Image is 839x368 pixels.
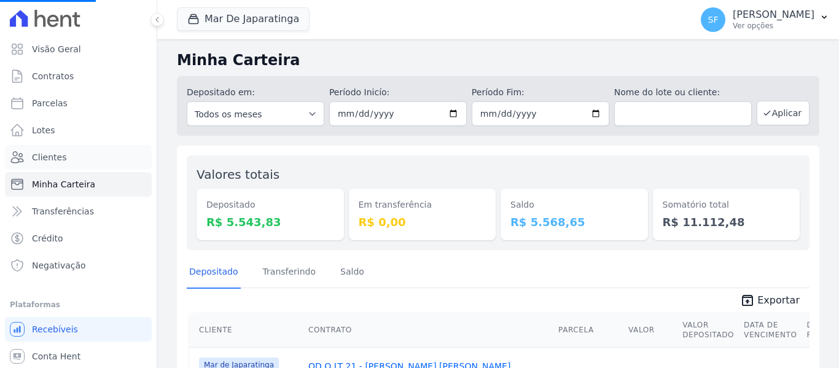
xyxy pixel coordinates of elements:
[32,97,68,109] span: Parcelas
[177,7,310,31] button: Mar De Japaratinga
[663,214,790,230] dd: R$ 11.112,48
[553,313,623,348] th: Parcela
[5,226,152,251] a: Crédito
[5,199,152,224] a: Transferências
[5,37,152,61] a: Visão Geral
[359,214,486,230] dd: R$ 0,00
[206,214,334,230] dd: R$ 5.543,83
[733,21,814,31] p: Ver opções
[177,49,819,71] h2: Minha Carteira
[359,198,486,211] dt: Em transferência
[739,313,802,348] th: Data de Vencimento
[5,118,152,143] a: Lotes
[730,293,810,310] a: unarchive Exportar
[510,214,638,230] dd: R$ 5.568,65
[677,313,739,348] th: Valor Depositado
[260,257,319,289] a: Transferindo
[32,232,63,245] span: Crédito
[32,43,81,55] span: Visão Geral
[5,172,152,197] a: Minha Carteira
[757,101,810,125] button: Aplicar
[32,124,55,136] span: Lotes
[32,205,94,217] span: Transferências
[187,87,255,97] label: Depositado em:
[472,86,609,99] label: Período Fim:
[10,297,147,312] div: Plataformas
[32,323,78,335] span: Recebíveis
[206,198,334,211] dt: Depositado
[32,70,74,82] span: Contratos
[338,257,367,289] a: Saldo
[740,293,755,308] i: unarchive
[691,2,839,37] button: SF [PERSON_NAME] Ver opções
[663,198,790,211] dt: Somatório total
[614,86,752,99] label: Nome do lote ou cliente:
[623,313,677,348] th: Valor
[5,317,152,342] a: Recebíveis
[32,151,66,163] span: Clientes
[5,64,152,88] a: Contratos
[32,259,86,272] span: Negativação
[187,257,241,289] a: Depositado
[510,198,638,211] dt: Saldo
[708,15,719,24] span: SF
[32,178,95,190] span: Minha Carteira
[757,293,800,308] span: Exportar
[733,9,814,21] p: [PERSON_NAME]
[189,313,303,348] th: Cliente
[5,145,152,170] a: Clientes
[5,253,152,278] a: Negativação
[303,313,553,348] th: Contrato
[329,86,467,99] label: Período Inicío:
[5,91,152,115] a: Parcelas
[32,350,80,362] span: Conta Hent
[197,167,279,182] label: Valores totais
